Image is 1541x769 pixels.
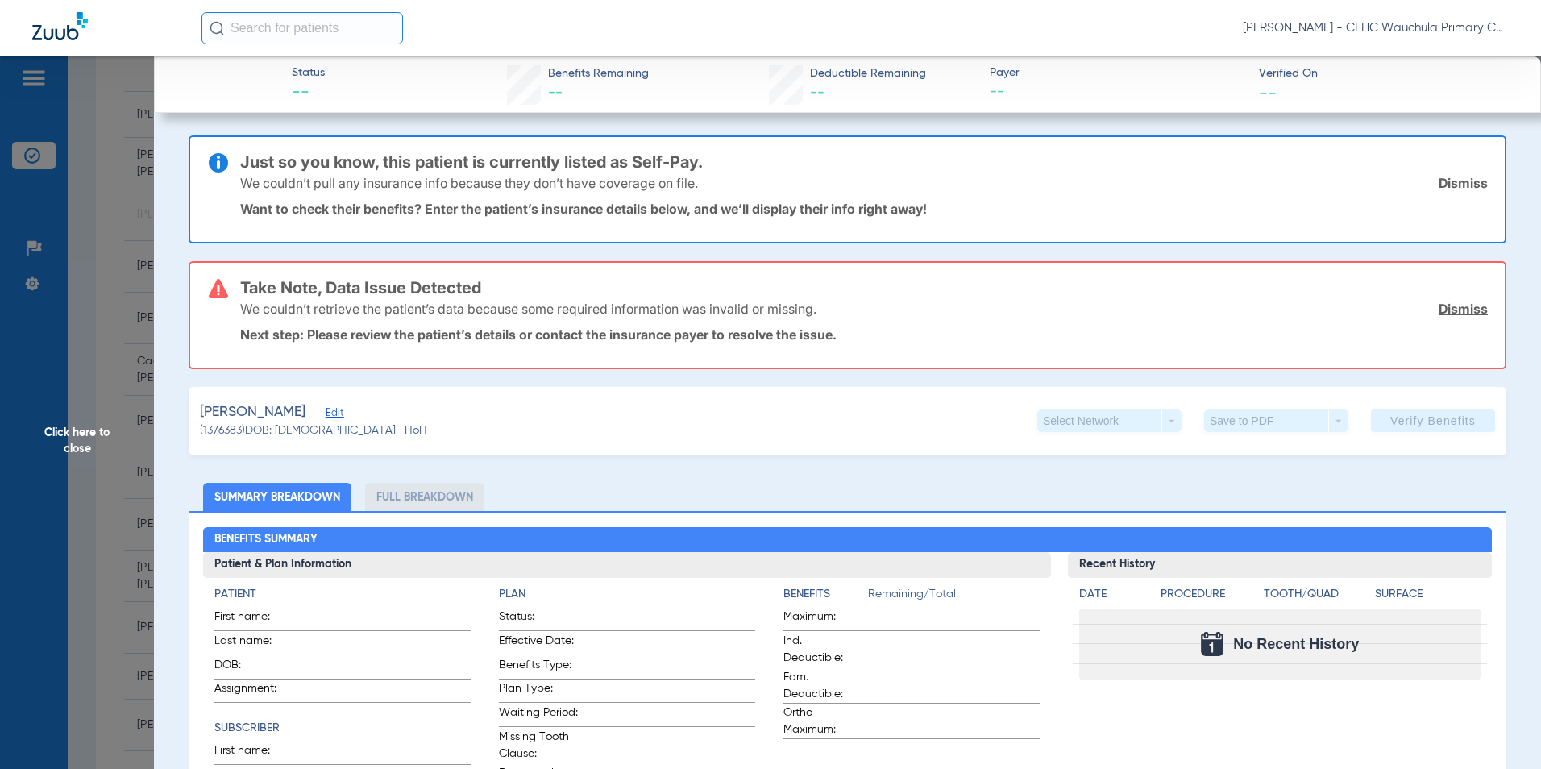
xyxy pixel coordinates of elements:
span: Status [292,64,325,81]
span: Verified On [1259,65,1514,82]
img: Calendar [1201,632,1223,656]
span: [PERSON_NAME] - CFHC Wauchula Primary Care Dental [1243,20,1509,36]
span: -- [292,82,325,105]
span: Remaining/Total [868,586,1040,609]
span: Missing Tooth Clause: [499,729,578,763]
li: Summary Breakdown [203,483,351,511]
h3: Just so you know, this patient is currently listed as Self-Pay. [240,154,1488,170]
input: Search for patients [201,12,403,44]
h4: Subscriber [214,720,471,737]
app-breakdown-title: Benefits [783,586,868,609]
span: -- [810,85,824,100]
span: -- [990,82,1245,102]
h4: Benefits [783,586,868,603]
span: Plan Type: [499,680,578,702]
span: [PERSON_NAME] [200,402,305,422]
img: error-icon [209,279,228,298]
span: Status: [499,609,578,630]
app-breakdown-title: Procedure [1161,586,1258,609]
span: Waiting Period: [499,705,578,726]
h3: Patient & Plan Information [203,552,1052,578]
span: Last name: [214,633,293,655]
h4: Surface [1375,586,1481,603]
span: -- [1259,84,1277,101]
a: Dismiss [1439,175,1488,191]
span: First name: [214,609,293,630]
span: Ortho Maximum: [783,705,862,738]
span: Edit [326,407,340,422]
app-breakdown-title: Tooth/Quad [1264,586,1369,609]
iframe: Chat Widget [1460,692,1541,769]
span: Deductible Remaining [810,65,926,82]
span: No Recent History [1233,636,1359,652]
h3: Recent History [1068,552,1492,578]
span: -- [548,85,563,100]
span: Ind. Deductible: [783,633,862,667]
h4: Patient [214,586,471,603]
h4: Plan [499,586,755,603]
img: info-icon [209,153,228,173]
p: We couldn’t retrieve the patient’s data because some required information was invalid or missing. [240,301,816,317]
p: We couldn’t pull any insurance info because they don’t have coverage on file. [240,175,698,191]
img: Zuub Logo [32,12,88,40]
p: Want to check their benefits? Enter the patient’s insurance details below, and we’ll display thei... [240,201,1488,217]
span: Benefits Type: [499,657,578,679]
span: First name: [214,742,293,764]
app-breakdown-title: Date [1079,586,1147,609]
p: Next step: Please review the patient’s details or contact the insurance payer to resolve the issue. [240,326,1488,343]
h4: Tooth/Quad [1264,586,1369,603]
span: Fam. Deductible: [783,669,862,703]
a: Dismiss [1439,301,1488,317]
span: Maximum: [783,609,862,630]
app-breakdown-title: Surface [1375,586,1481,609]
span: (1376383) DOB: [DEMOGRAPHIC_DATA] - HoH [200,422,427,439]
h2: Benefits Summary [203,527,1493,553]
span: Effective Date: [499,633,578,655]
h4: Date [1079,586,1147,603]
span: Assignment: [214,680,293,702]
span: DOB: [214,657,293,679]
img: Search Icon [210,21,224,35]
span: Benefits Remaining [548,65,649,82]
h3: Take Note, Data Issue Detected [240,280,1488,296]
span: Payer [990,64,1245,81]
h4: Procedure [1161,586,1258,603]
li: Full Breakdown [365,483,484,511]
